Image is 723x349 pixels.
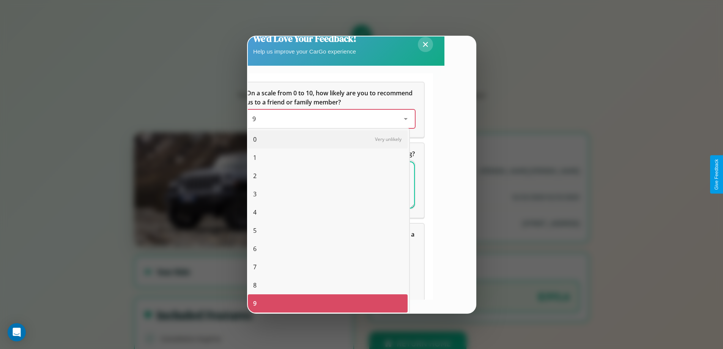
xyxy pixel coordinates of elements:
span: 6 [253,244,257,253]
div: 6 [248,240,408,258]
span: 1 [253,153,257,162]
span: 9 [252,115,256,123]
h5: On a scale from 0 to 10, how likely are you to recommend us to a friend or family member? [246,88,415,107]
span: 5 [253,226,257,235]
div: 5 [248,221,408,240]
div: 4 [248,203,408,221]
p: Help us improve your CarGo experience [253,46,356,57]
span: 9 [253,299,257,308]
div: On a scale from 0 to 10, how likely are you to recommend us to a friend or family member? [246,110,415,128]
span: Very unlikely [375,136,402,142]
div: On a scale from 0 to 10, how likely are you to recommend us to a friend or family member? [237,82,424,137]
span: 7 [253,262,257,272]
div: 0 [248,130,408,148]
div: 7 [248,258,408,276]
span: What can we do to make your experience more satisfying? [246,150,415,158]
div: Open Intercom Messenger [8,323,26,341]
span: On a scale from 0 to 10, how likely are you to recommend us to a friend or family member? [246,89,414,106]
div: 1 [248,148,408,167]
span: 3 [253,190,257,199]
span: 2 [253,171,257,180]
div: 2 [248,167,408,185]
div: 10 [248,313,408,331]
div: Give Feedback [714,159,719,190]
div: 3 [248,185,408,203]
h2: We'd Love Your Feedback! [253,32,356,45]
span: 8 [253,281,257,290]
div: 8 [248,276,408,294]
span: Which of the following features do you value the most in a vehicle? [246,230,416,248]
div: 9 [248,294,408,313]
span: 0 [253,135,257,144]
span: 4 [253,208,257,217]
